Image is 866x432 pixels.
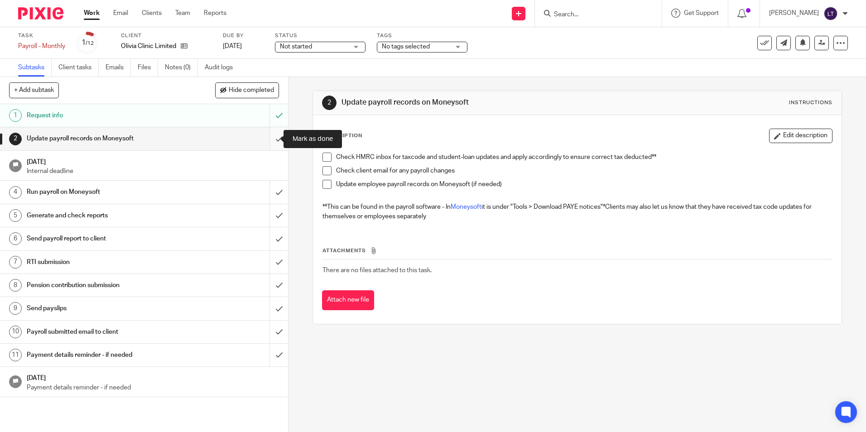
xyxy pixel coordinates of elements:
[769,9,819,18] p: [PERSON_NAME]
[9,209,22,222] div: 5
[9,349,22,361] div: 11
[336,180,832,189] p: Update employee payroll records on Moneysoft (if needed)
[684,10,719,16] span: Get Support
[106,59,131,77] a: Emails
[175,9,190,18] a: Team
[322,96,337,110] div: 2
[322,267,432,274] span: There are no files attached to this task.
[322,132,362,139] p: Description
[86,41,94,46] small: /12
[27,255,183,269] h1: RTI submission
[9,326,22,338] div: 10
[121,32,212,39] label: Client
[27,209,183,222] h1: Generate and check reports
[9,109,22,122] div: 1
[27,232,183,245] h1: Send payroll report to client
[789,99,832,106] div: Instructions
[121,42,176,51] p: Olivia Clinic Limited
[27,155,279,167] h1: [DATE]
[336,153,832,162] p: Check HMRC inbox for taxcode and student-loan updates and apply accordingly to ensure correct tax...
[82,38,94,48] div: 1
[275,32,366,39] label: Status
[215,82,279,98] button: Hide completed
[165,59,198,77] a: Notes (0)
[113,9,128,18] a: Email
[84,9,100,18] a: Work
[58,59,99,77] a: Client tasks
[336,166,832,175] p: Check client email for any payroll changes
[27,348,183,362] h1: Payment details reminder - if needed
[9,82,59,98] button: + Add subtask
[18,7,63,19] img: Pixie
[18,32,65,39] label: Task
[229,87,274,94] span: Hide completed
[27,371,279,383] h1: [DATE]
[204,9,226,18] a: Reports
[27,185,183,199] h1: Run payroll on Moneysoft
[138,59,158,77] a: Files
[9,133,22,145] div: 2
[377,32,467,39] label: Tags
[322,290,374,311] button: Attach new file
[27,383,279,392] p: Payment details reminder - if needed
[9,302,22,315] div: 9
[27,132,183,145] h1: Update payroll records on Moneysoft
[322,248,366,253] span: Attachments
[27,109,183,122] h1: Request info
[27,167,279,176] p: Internal deadline
[342,98,597,107] h1: Update payroll records on Moneysoft
[223,32,264,39] label: Due by
[280,43,312,50] span: Not started
[9,186,22,199] div: 4
[27,302,183,315] h1: Send payslips
[9,232,22,245] div: 6
[18,59,52,77] a: Subtasks
[142,9,162,18] a: Clients
[451,204,481,210] a: Moneysoft
[9,256,22,269] div: 7
[18,42,65,51] div: Payroll - Monthly
[382,43,430,50] span: No tags selected
[205,59,240,77] a: Audit logs
[553,11,635,19] input: Search
[27,278,183,292] h1: Pension contribution submission
[769,129,832,143] button: Edit description
[9,279,22,292] div: 8
[823,6,838,21] img: svg%3E
[27,325,183,339] h1: Payroll submitted email to client
[322,202,832,221] p: **This can be found in the payroll software - In it is under "Tools > Download PAYE notices" *Cli...
[223,43,242,49] span: [DATE]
